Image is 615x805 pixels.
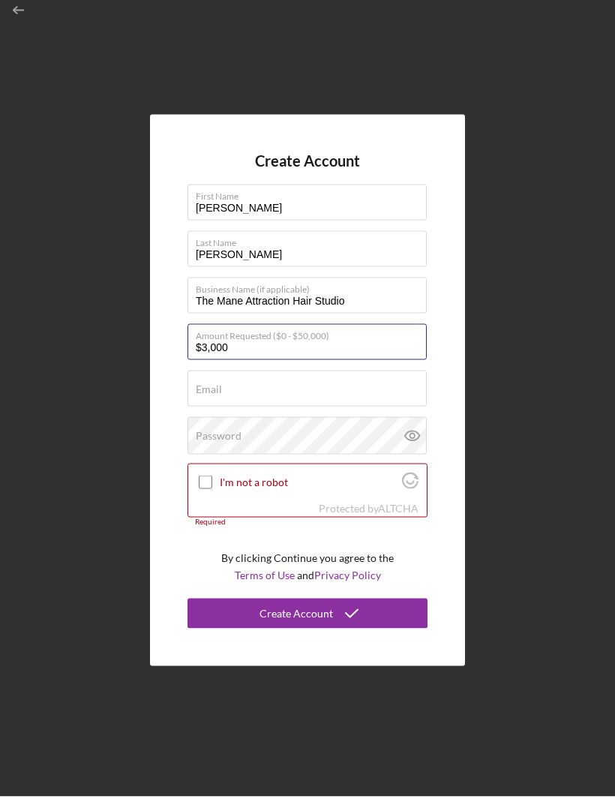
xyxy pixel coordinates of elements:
[314,577,381,590] a: Privacy Policy
[255,161,360,178] h4: Create Account
[378,510,418,523] a: Visit Altcha.org
[196,240,427,257] label: Last Name
[196,392,222,404] label: Email
[259,607,333,637] div: Create Account
[196,287,427,303] label: Business Name (if applicable)
[221,558,394,592] p: By clicking Continue you agree to the and
[196,438,241,450] label: Password
[187,526,427,535] div: Required
[319,511,418,523] div: Protected by
[220,485,397,497] label: I'm not a robot
[196,194,427,210] label: First Name
[187,607,427,637] button: Create Account
[196,333,427,350] label: Amount Requested ($0 - $50,000)
[402,487,418,500] a: Visit Altcha.org
[235,577,295,590] a: Terms of Use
